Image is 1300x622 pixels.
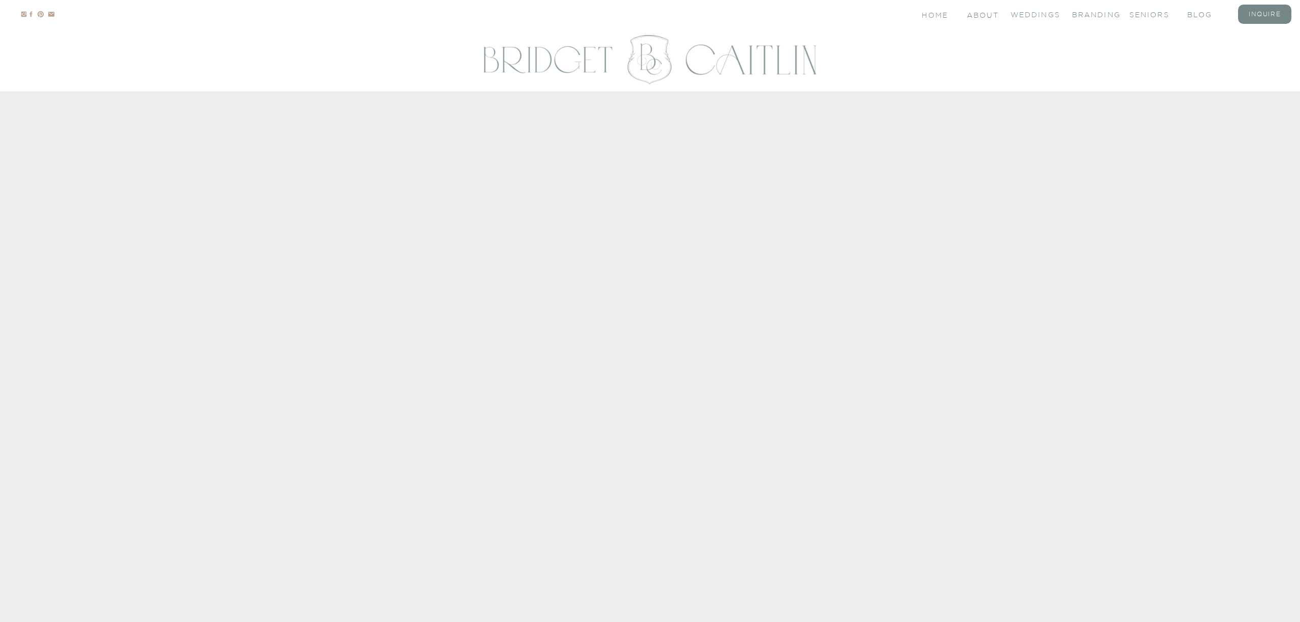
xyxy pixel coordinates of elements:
[967,10,997,19] a: About
[1245,10,1285,18] a: inquire
[1129,10,1170,18] a: seniors
[922,10,950,19] a: Home
[1011,10,1051,18] a: Weddings
[1072,10,1113,18] a: branding
[1187,10,1228,18] a: blog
